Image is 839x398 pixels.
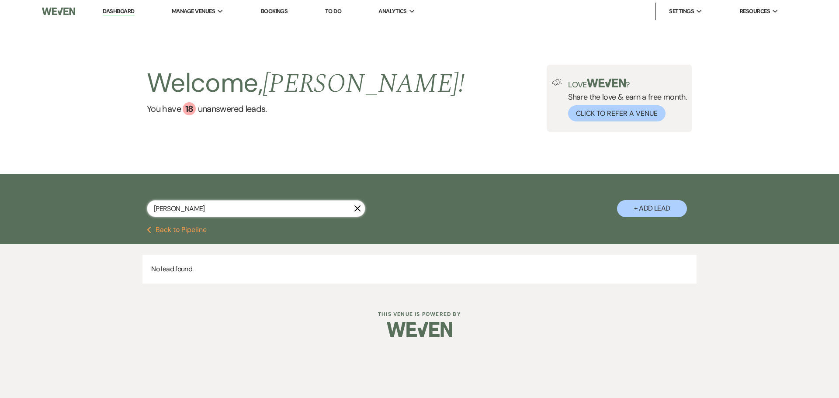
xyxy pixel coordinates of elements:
span: [PERSON_NAME] ! [263,64,465,104]
p: No lead found. [142,255,696,284]
img: Weven Logo [387,314,452,345]
a: You have 18 unanswered leads. [147,102,465,115]
button: Back to Pipeline [147,226,207,233]
span: Manage Venues [172,7,215,16]
img: Weven Logo [42,2,75,21]
a: Bookings [261,7,288,15]
p: Love ? [568,79,687,89]
div: Share the love & earn a free month. [563,79,687,121]
a: Dashboard [103,7,134,16]
button: Click to Refer a Venue [568,105,666,121]
span: Analytics [378,7,406,16]
img: weven-logo-green.svg [587,79,626,87]
a: To Do [325,7,341,15]
span: Settings [669,7,694,16]
input: Search by name, event date, email address or phone number [147,200,365,217]
span: Resources [740,7,770,16]
div: 18 [183,102,196,115]
img: loud-speaker-illustration.svg [552,79,563,86]
h2: Welcome, [147,65,465,102]
button: + Add Lead [617,200,687,217]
